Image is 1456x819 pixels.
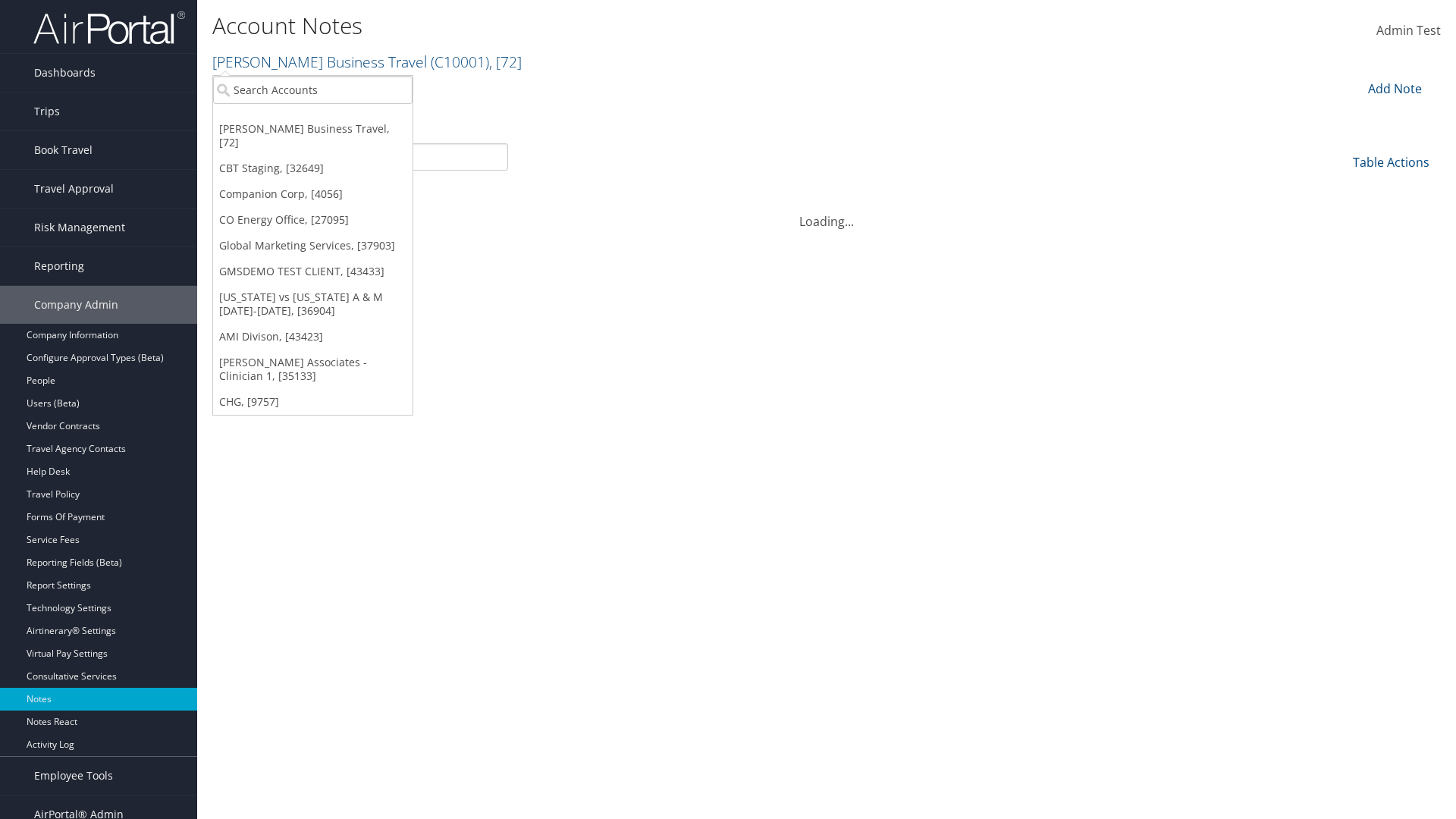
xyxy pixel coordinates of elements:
[33,10,185,45] img: airportal-logo.png
[489,52,522,72] span: , [ 72 ]
[213,116,413,155] a: [PERSON_NAME] Business Travel, [72]
[213,207,413,233] a: CO Energy Office, [27095]
[431,52,489,72] span: ( C10001 )
[213,76,413,104] input: Search Accounts
[1376,22,1441,39] span: Admin Test
[213,259,413,284] a: GMSDEMO TEST CLIENT, [43433]
[212,52,522,72] a: [PERSON_NAME] Business Travel
[213,155,413,181] a: CBT Staging, [32649]
[34,54,96,92] span: Dashboards
[34,757,113,795] span: Employee Tools
[34,170,114,208] span: Travel Approval
[34,247,84,285] span: Reporting
[1357,80,1429,98] div: Add Note
[213,284,413,324] a: [US_STATE] vs [US_STATE] A & M [DATE]-[DATE], [36904]
[213,181,413,207] a: Companion Corp, [4056]
[213,350,413,389] a: [PERSON_NAME] Associates - Clinician 1, [35133]
[213,233,413,259] a: Global Marketing Services, [37903]
[1376,8,1441,55] a: Admin Test
[34,209,125,246] span: Risk Management
[34,286,118,324] span: Company Admin
[212,10,1031,42] h1: Account Notes
[34,93,60,130] span: Trips
[34,131,93,169] span: Book Travel
[212,194,1441,231] div: Loading...
[1353,154,1429,171] a: Table Actions
[213,324,413,350] a: AMI Divison, [43423]
[213,389,413,415] a: CHG, [9757]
